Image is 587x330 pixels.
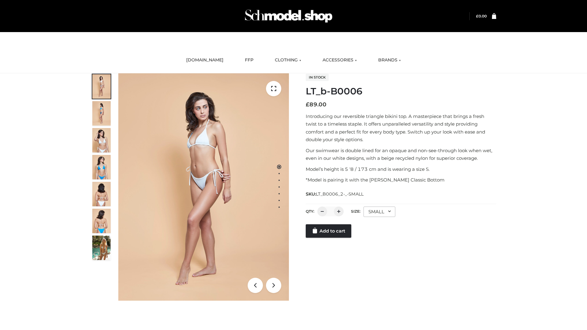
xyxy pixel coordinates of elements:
p: Our swimwear is double lined for an opaque and non-see-through look when wet, even in our white d... [306,147,496,162]
span: In stock [306,74,329,81]
span: £ [476,14,478,18]
img: ArielClassicBikiniTop_CloudNine_AzureSky_OW114ECO_1 [118,73,289,301]
img: ArielClassicBikiniTop_CloudNine_AzureSky_OW114ECO_1-scaled.jpg [92,74,111,99]
a: ACCESSORIES [318,53,361,67]
span: £ [306,101,309,108]
img: ArielClassicBikiniTop_CloudNine_AzureSky_OW114ECO_7-scaled.jpg [92,182,111,206]
p: Model’s height is 5 ‘8 / 173 cm and is wearing a size S. [306,165,496,173]
a: Add to cart [306,224,351,238]
p: Introducing our reversible triangle bikini top. A masterpiece that brings a fresh twist to a time... [306,112,496,144]
a: £0.00 [476,14,487,18]
a: CLOTHING [270,53,306,67]
img: Schmodel Admin 964 [243,4,334,28]
img: ArielClassicBikiniTop_CloudNine_AzureSky_OW114ECO_4-scaled.jpg [92,155,111,179]
bdi: 0.00 [476,14,487,18]
label: QTY: [306,209,314,214]
bdi: 89.00 [306,101,327,108]
a: FFP [240,53,258,67]
img: ArielClassicBikiniTop_CloudNine_AzureSky_OW114ECO_8-scaled.jpg [92,209,111,233]
img: ArielClassicBikiniTop_CloudNine_AzureSky_OW114ECO_3-scaled.jpg [92,128,111,152]
h1: LT_b-B0006 [306,86,496,97]
a: BRANDS [374,53,405,67]
span: SKU: [306,190,364,198]
img: Arieltop_CloudNine_AzureSky2.jpg [92,236,111,260]
img: ArielClassicBikiniTop_CloudNine_AzureSky_OW114ECO_2-scaled.jpg [92,101,111,126]
label: Size: [351,209,360,214]
div: SMALL [364,207,395,217]
a: [DOMAIN_NAME] [182,53,228,67]
span: LT_B0006_2-_-SMALL [316,191,364,197]
p: *Model is pairing it with the [PERSON_NAME] Classic Bottom [306,176,496,184]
